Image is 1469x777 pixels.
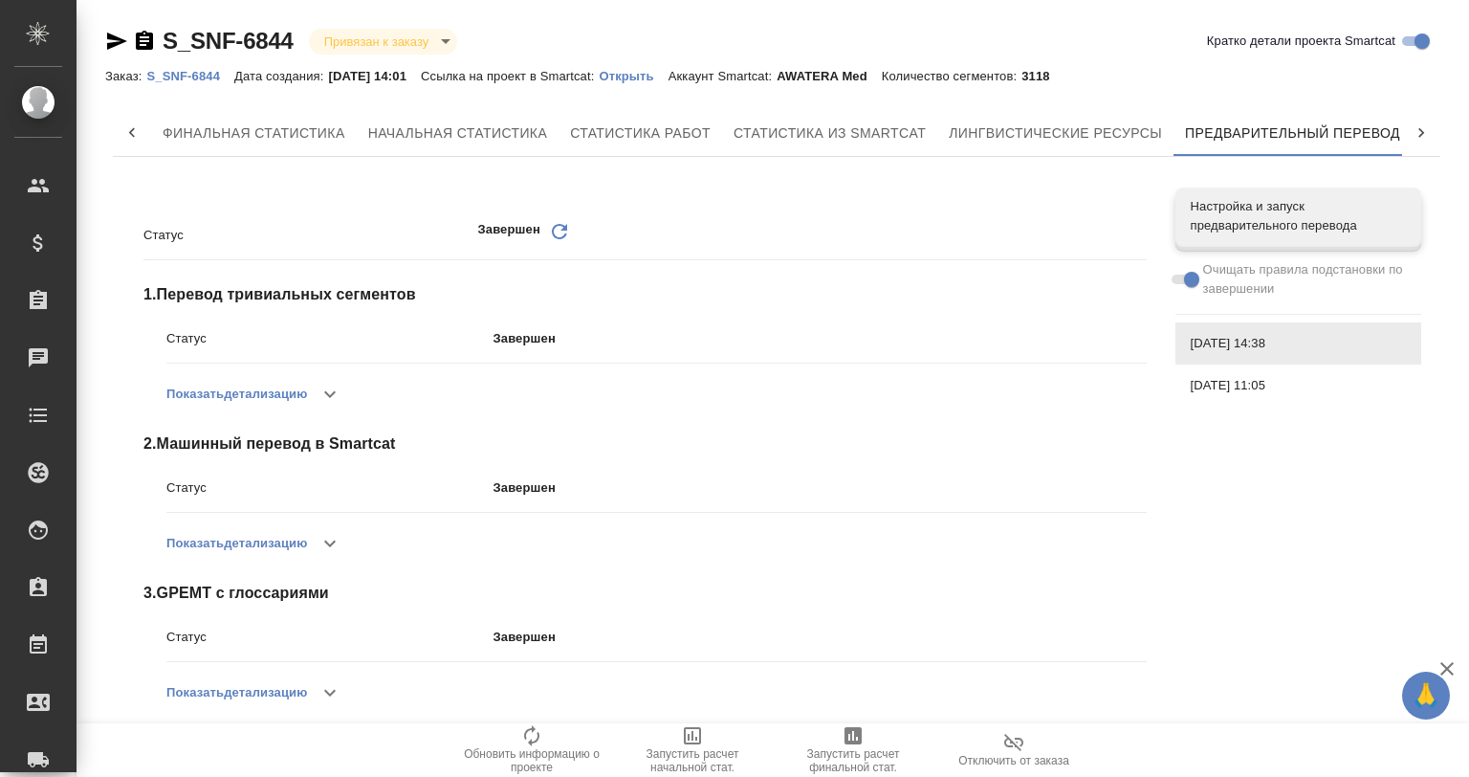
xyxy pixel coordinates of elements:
button: Скопировать ссылку [133,30,156,53]
div: [DATE] 14:38 [1175,322,1421,365]
div: [DATE] 11:05 [1175,365,1421,407]
span: Отключить от заказа [958,754,1069,767]
button: Обновить информацию о проекте [451,723,612,777]
button: Привязан к заказу [318,33,434,50]
p: Завершен [478,220,540,250]
span: Настройка и запуск предварительного перевода [1191,197,1406,235]
span: [DATE] 14:38 [1191,334,1406,353]
span: Запустить расчет начальной стат. [624,747,761,774]
p: AWATERA Med [777,69,882,83]
button: Показатьдетализацию [166,521,307,566]
span: Обновить информацию о проекте [463,747,601,774]
div: Привязан к заказу [309,29,457,55]
p: Завершен [493,628,1147,647]
p: Завершен [493,329,1147,348]
p: Статус [166,329,493,348]
p: Завершен [493,478,1147,498]
button: Скопировать ссылку для ЯМессенджера [105,30,128,53]
button: Запустить расчет начальной стат. [612,723,773,777]
button: Запустить расчет финальной стат. [773,723,933,777]
span: Статистика работ [570,122,711,145]
a: S_SNF-6844 [163,28,294,54]
span: Предварительный перевод [1185,122,1400,145]
span: Начальная статистика [368,122,548,145]
span: 🙏 [1410,676,1442,716]
p: 3118 [1021,69,1063,83]
span: Запустить расчет финальной стат. [784,747,922,774]
p: Количество сегментов: [882,69,1021,83]
button: 🙏 [1402,672,1450,720]
p: Ссылка на проект в Smartcat: [421,69,599,83]
a: Открыть [599,67,668,83]
span: Очищать правила подстановки по завершении [1203,260,1407,299]
p: Статус [143,226,478,245]
p: Открыть [599,69,668,83]
a: S_SNF-6844 [146,67,234,83]
button: Показатьдетализацию [166,670,307,716]
p: Заказ: [105,69,146,83]
p: Аккаунт Smartcat: [669,69,777,83]
p: [DATE] 14:01 [328,69,421,83]
p: Дата создания: [234,69,328,83]
span: [DATE] 11:05 [1191,376,1406,395]
span: Финальная статистика [163,122,345,145]
p: Статус [166,478,493,498]
span: Кратко детали проекта Smartcat [1207,32,1395,51]
span: 2 . Машинный перевод в Smartcat [143,433,1147,455]
button: Показатьдетализацию [166,371,307,417]
p: Статус [166,628,493,647]
span: 1 . Перевод тривиальных сегментов [143,283,1147,306]
span: 3 . GPEMT с глоссариями [143,582,1147,605]
button: Отключить от заказа [933,723,1094,777]
span: Лингвистические ресурсы [949,122,1162,145]
p: S_SNF-6844 [146,69,234,83]
div: Настройка и запуск предварительного перевода [1175,188,1421,245]
span: Статистика из Smartcat [734,122,926,145]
